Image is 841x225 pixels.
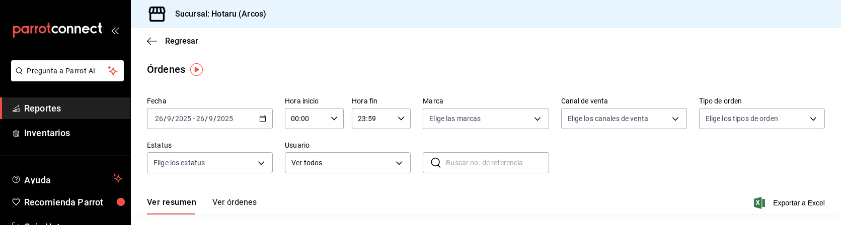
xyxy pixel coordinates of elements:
[205,115,208,123] span: /
[172,115,175,123] span: /
[155,115,164,123] input: --
[175,115,192,123] input: ----
[213,115,216,123] span: /
[568,114,648,124] span: Elige los canales de venta
[352,98,411,105] label: Hora fin
[147,98,273,105] label: Fecha
[285,142,411,149] label: Usuario
[190,63,203,76] img: Tooltip marker
[208,115,213,123] input: --
[147,197,196,214] button: Ver resumen
[147,36,198,46] button: Regresar
[699,98,825,105] label: Tipo de orden
[154,158,205,168] span: Elige los estatus
[285,98,344,105] label: Hora inicio
[147,62,185,77] div: Órdenes
[216,115,234,123] input: ----
[193,115,195,123] span: -
[27,66,108,76] span: Pregunta a Parrot AI
[756,197,825,209] button: Exportar a Excel
[11,60,124,81] button: Pregunta a Parrot AI
[24,195,122,209] span: Recomienda Parrot
[7,73,124,83] a: Pregunta a Parrot AI
[196,115,205,123] input: --
[291,158,392,168] span: Ver todos
[24,126,122,140] span: Inventarios
[165,36,198,46] span: Regresar
[24,101,122,115] span: Reportes
[561,98,687,105] label: Canal de venta
[147,197,257,214] div: navigation tabs
[167,115,172,123] input: --
[446,153,549,173] input: Buscar no. de referencia
[167,8,266,20] h3: Sucursal: Hotaru (Arcos)
[111,26,119,34] button: open_drawer_menu
[24,172,109,184] span: Ayuda
[147,142,273,149] label: Estatus
[706,114,778,124] span: Elige los tipos de orden
[164,115,167,123] span: /
[212,197,257,214] button: Ver órdenes
[429,114,481,124] span: Elige las marcas
[423,98,549,105] label: Marca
